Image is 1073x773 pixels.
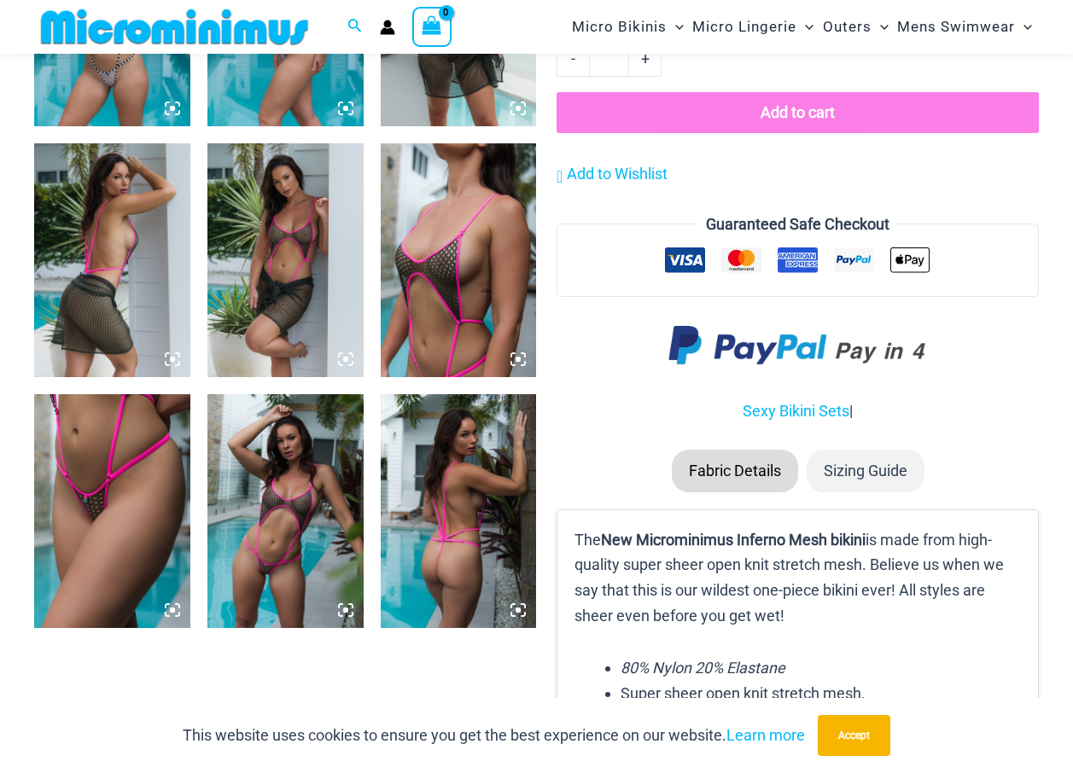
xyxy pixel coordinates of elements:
[893,5,1036,49] a: Mens SwimwearMenu ToggleMenu Toggle
[565,3,1039,51] nav: Site Navigation
[726,726,805,744] a: Learn more
[688,5,818,49] a: Micro LingerieMenu ToggleMenu Toggle
[743,402,849,420] a: Sexy Bikini Sets
[699,212,896,237] legend: Guaranteed Safe Checkout
[807,450,924,492] li: Sizing Guide
[818,715,890,756] button: Accept
[1015,5,1032,49] span: Menu Toggle
[692,5,796,49] span: Micro Lingerie
[347,16,363,38] a: Search icon link
[621,659,785,677] em: 80% Nylon 20% Elastane
[672,450,798,492] li: Fabric Details
[183,723,805,748] p: This website uses cookies to ensure you get the best experience on our website.
[557,92,1039,133] button: Add to cart
[872,5,889,49] span: Menu Toggle
[589,40,629,76] input: Product quantity
[557,40,589,76] a: -
[823,5,872,49] span: Outers
[34,394,190,628] img: Inferno Mesh Olive Fuchsia 8561 One Piece
[381,394,537,628] img: Inferno Mesh Olive Fuchsia 8561 One Piece
[207,143,364,377] img: Inferno Mesh Olive Fuchsia 8561 One Piece St Martin Khaki 5996 Sarong
[34,8,315,46] img: MM SHOP LOGO FLAT
[572,5,667,49] span: Micro Bikinis
[412,7,452,46] a: View Shopping Cart, empty
[557,161,668,187] a: Add to Wishlist
[207,394,364,628] img: Inferno Mesh Olive Fuchsia 8561 One Piece
[819,5,893,49] a: OutersMenu ToggleMenu Toggle
[34,143,190,377] img: Inferno Mesh Olive Fuchsia 8561 One Piece St Martin Khaki 5996 Sarong
[380,20,395,35] a: Account icon link
[667,5,684,49] span: Menu Toggle
[897,5,1015,49] span: Mens Swimwear
[568,5,688,49] a: Micro BikinisMenu ToggleMenu Toggle
[557,398,1039,424] p: |
[567,165,668,183] span: Add to Wishlist
[621,681,1021,706] li: Super sheer open knit stretch mesh.
[796,5,813,49] span: Menu Toggle
[574,527,1021,629] p: The is made from high-quality super sheer open knit stretch mesh. Believe us when we say that thi...
[601,531,866,549] b: New Microminimus Inferno Mesh bikini
[629,40,662,76] a: +
[381,143,537,377] img: Inferno Mesh Olive Fuchsia 8561 One Piece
